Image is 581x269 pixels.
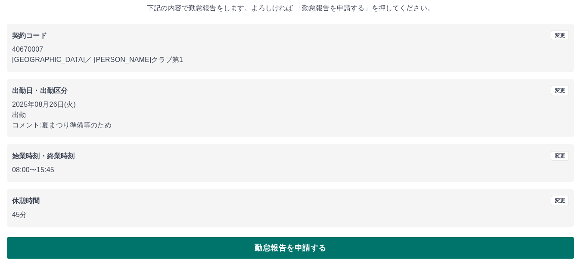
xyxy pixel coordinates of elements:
[12,165,569,175] p: 08:00 〜 15:45
[12,99,569,110] p: 2025年08月26日(火)
[551,196,569,205] button: 変更
[7,237,574,259] button: 勤怠報告を申請する
[12,152,75,160] b: 始業時刻・終業時刻
[12,32,47,39] b: 契約コード
[551,31,569,40] button: 変更
[12,210,569,220] p: 45分
[12,197,40,204] b: 休憩時間
[12,55,569,65] p: [GEOGRAPHIC_DATA] ／ [PERSON_NAME]クラブ第1
[12,87,68,94] b: 出勤日・出勤区分
[551,86,569,95] button: 変更
[551,151,569,161] button: 変更
[7,3,574,13] p: 下記の内容で勤怠報告をします。よろしければ 「勤怠報告を申請する」を押してください。
[12,120,569,130] p: コメント: 夏まつり準備等のため
[12,44,569,55] p: 40670007
[12,110,569,120] p: 出勤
